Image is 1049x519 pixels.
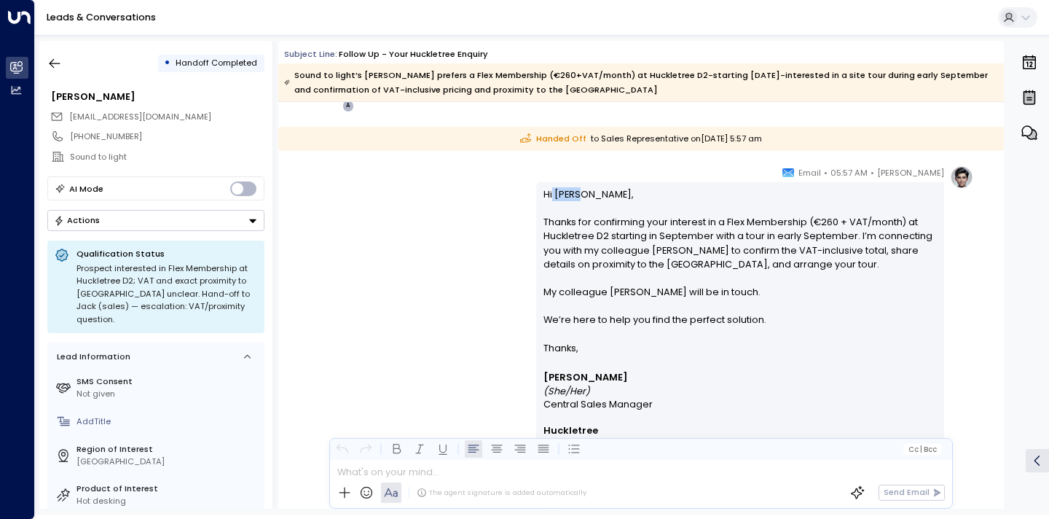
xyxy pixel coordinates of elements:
[70,130,264,143] div: [PHONE_NUMBER]
[278,127,1004,151] div: to Sales Representative on [DATE] 5:57 am
[76,388,259,400] div: Not given
[342,100,354,112] div: A
[176,57,257,69] span: Handoff Completed
[543,341,578,355] span: Thanks,
[950,165,973,189] img: profile-logo.png
[164,52,170,74] div: •
[70,151,264,163] div: Sound to light
[76,248,257,259] p: Qualification Status
[76,262,257,327] div: Prospect interested in Flex Membership at Huckletree D2; VAT and exact proximity to [GEOGRAPHIC_D...
[824,165,828,180] span: •
[417,488,586,498] div: The agent signature is added automatically
[76,483,259,495] label: Product of Interest
[543,371,628,383] strong: [PERSON_NAME]
[69,182,103,196] div: AI Mode
[76,456,259,468] div: [GEOGRAPHIC_DATA]
[543,187,938,341] p: Hi [PERSON_NAME], Thanks for confirming your interest in a Flex Membership (€260 + VAT/month) at ...
[51,90,264,104] div: [PERSON_NAME]
[47,210,264,231] div: Button group with a nested menu
[680,437,710,449] strong: thrive.
[47,210,264,231] button: Actions
[543,424,598,437] strong: Huckletree
[543,398,653,411] span: Central Sales Manager
[76,415,259,428] div: AddTitle
[543,385,590,397] em: (She/Her)
[520,133,586,145] span: Handed Off
[334,440,351,458] button: Undo
[877,165,944,180] span: [PERSON_NAME]
[76,495,259,507] div: Hot desking
[830,165,868,180] span: 05:57 AM
[76,375,259,388] label: SMS Consent
[871,165,874,180] span: •
[54,215,100,225] div: Actions
[798,165,821,180] span: Email
[543,437,680,450] span: The home where businesses
[69,111,211,122] span: [EMAIL_ADDRESS][DOMAIN_NAME]
[76,443,259,456] label: Region of Interest
[52,351,130,363] div: Lead Information
[284,68,997,97] div: Sound to light’s [PERSON_NAME] prefers a Flex Membership (€260+VAT/month) at Huckletree D2-starti...
[284,48,337,60] span: Subject Line:
[357,440,374,458] button: Redo
[69,111,211,123] span: iveta@soundtolight.ie
[903,444,941,455] button: Cc|Bcc
[920,445,922,453] span: |
[908,445,937,453] span: Cc Bcc
[339,48,488,61] div: Follow up - Your Huckletree Enquiry
[47,11,156,23] a: Leads & Conversations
